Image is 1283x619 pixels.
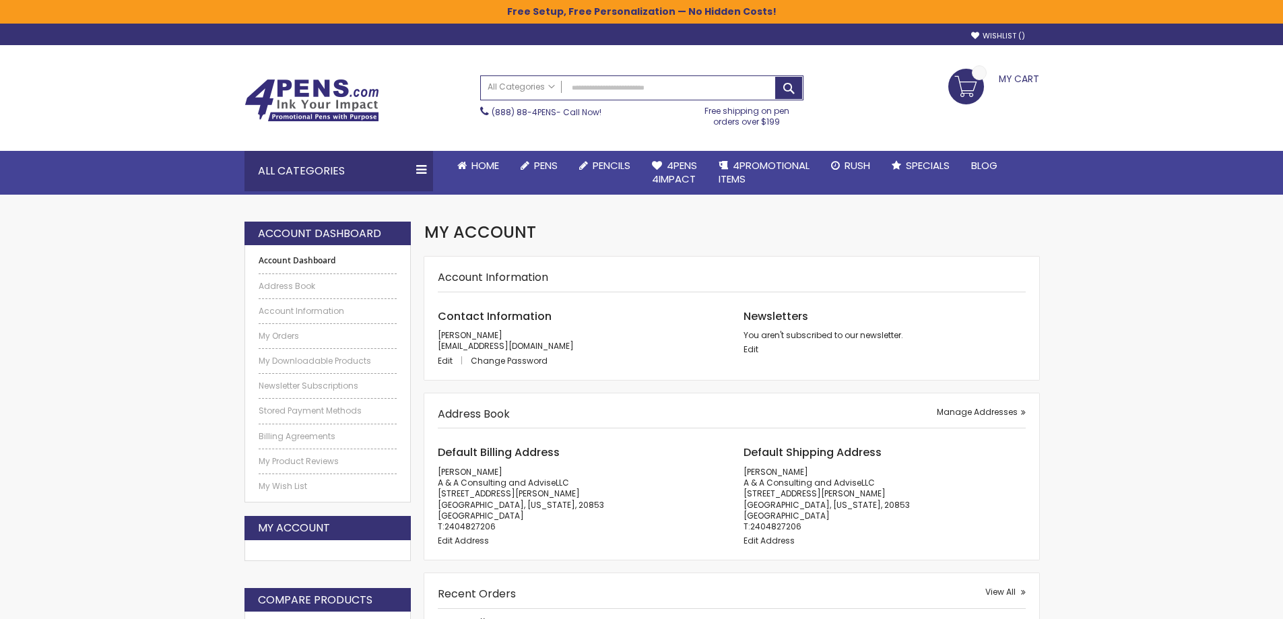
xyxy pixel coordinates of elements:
[593,158,630,172] span: Pencils
[438,330,720,352] p: [PERSON_NAME] [EMAIL_ADDRESS][DOMAIN_NAME]
[445,521,496,532] a: 2404827206
[652,158,697,186] span: 4Pens 4impact
[937,407,1026,418] a: Manage Addresses
[259,255,397,266] strong: Account Dashboard
[259,331,397,341] a: My Orders
[906,158,950,172] span: Specials
[820,151,881,181] a: Rush
[744,330,1026,341] p: You aren't subscribed to our newsletter.
[534,158,558,172] span: Pens
[488,82,555,92] span: All Categories
[438,586,516,601] strong: Recent Orders
[244,79,379,122] img: 4Pens Custom Pens and Promotional Products
[744,467,1026,532] address: [PERSON_NAME] A & A Consulting and AdviseLLC [STREET_ADDRESS][PERSON_NAME] [GEOGRAPHIC_DATA], [US...
[259,456,397,467] a: My Product Reviews
[719,158,810,186] span: 4PROMOTIONAL ITEMS
[960,151,1008,181] a: Blog
[845,158,870,172] span: Rush
[985,587,1026,597] a: View All
[447,151,510,181] a: Home
[259,481,397,492] a: My Wish List
[744,445,882,460] span: Default Shipping Address
[690,100,803,127] div: Free shipping on pen orders over $199
[750,521,801,532] a: 2404827206
[259,356,397,366] a: My Downloadable Products
[438,535,489,546] a: Edit Address
[568,151,641,181] a: Pencils
[881,151,960,181] a: Specials
[971,158,997,172] span: Blog
[424,221,536,243] span: My Account
[510,151,568,181] a: Pens
[744,344,758,355] a: Edit
[259,381,397,391] a: Newsletter Subscriptions
[471,158,499,172] span: Home
[259,405,397,416] a: Stored Payment Methods
[641,151,708,195] a: 4Pens4impact
[259,431,397,442] a: Billing Agreements
[244,151,433,191] div: All Categories
[744,535,795,546] a: Edit Address
[471,355,548,366] a: Change Password
[258,593,372,608] strong: Compare Products
[438,355,453,366] span: Edit
[438,308,552,324] span: Contact Information
[971,31,1025,41] a: Wishlist
[258,521,330,535] strong: My Account
[492,106,556,118] a: (888) 88-4PENS
[937,406,1018,418] span: Manage Addresses
[438,406,510,422] strong: Address Book
[985,586,1016,597] span: View All
[259,281,397,292] a: Address Book
[744,308,808,324] span: Newsletters
[438,355,469,366] a: Edit
[258,226,381,241] strong: Account Dashboard
[492,106,601,118] span: - Call Now!
[438,445,560,460] span: Default Billing Address
[481,76,562,98] a: All Categories
[438,269,548,285] strong: Account Information
[438,467,720,532] address: [PERSON_NAME] A & A Consulting and AdviseLLC [STREET_ADDRESS][PERSON_NAME] [GEOGRAPHIC_DATA], [US...
[708,151,820,195] a: 4PROMOTIONALITEMS
[259,306,397,317] a: Account Information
